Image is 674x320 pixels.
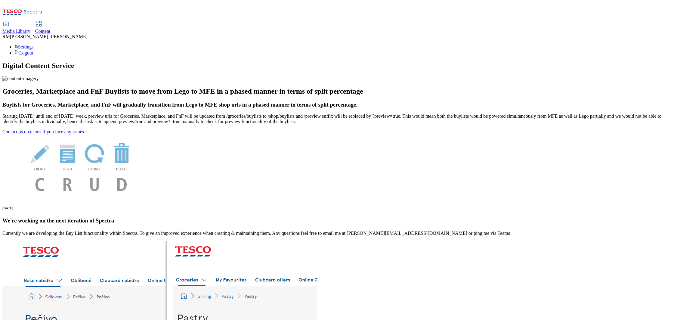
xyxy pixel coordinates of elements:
span: Content [35,29,51,34]
a: Content [35,21,51,34]
span: RM [2,34,10,39]
a: Logout [14,50,33,55]
p: Starting [DATE] until end of [DATE] week, preview urls for Groceries, Marketplace, and FnF will b... [2,113,672,124]
p: Currently we are developing the Buy List functionality within Spectra. To give an improved experi... [2,231,672,236]
span: [PERSON_NAME] [PERSON_NAME] [10,34,88,39]
span: Media Library [2,29,30,34]
a: Contact us on teams if you face any issues. [2,129,85,134]
h3: Buylists for Groceries, Marketplace, and FnF will gradually transition from Lego to MFE shop urls... [2,101,672,108]
h6: [DATE] [2,206,672,210]
h2: Groceries, Marketplace and FnF Buylists to move from Lego to MFE in a phased manner in terms of s... [2,87,672,95]
img: content-imagery [2,76,39,81]
a: Media Library [2,21,30,34]
img: News Image [2,135,159,197]
h3: We're working on the next iteration of Spectra [2,217,672,224]
h1: Digital Content Service [2,62,672,70]
a: Settings [14,44,34,49]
